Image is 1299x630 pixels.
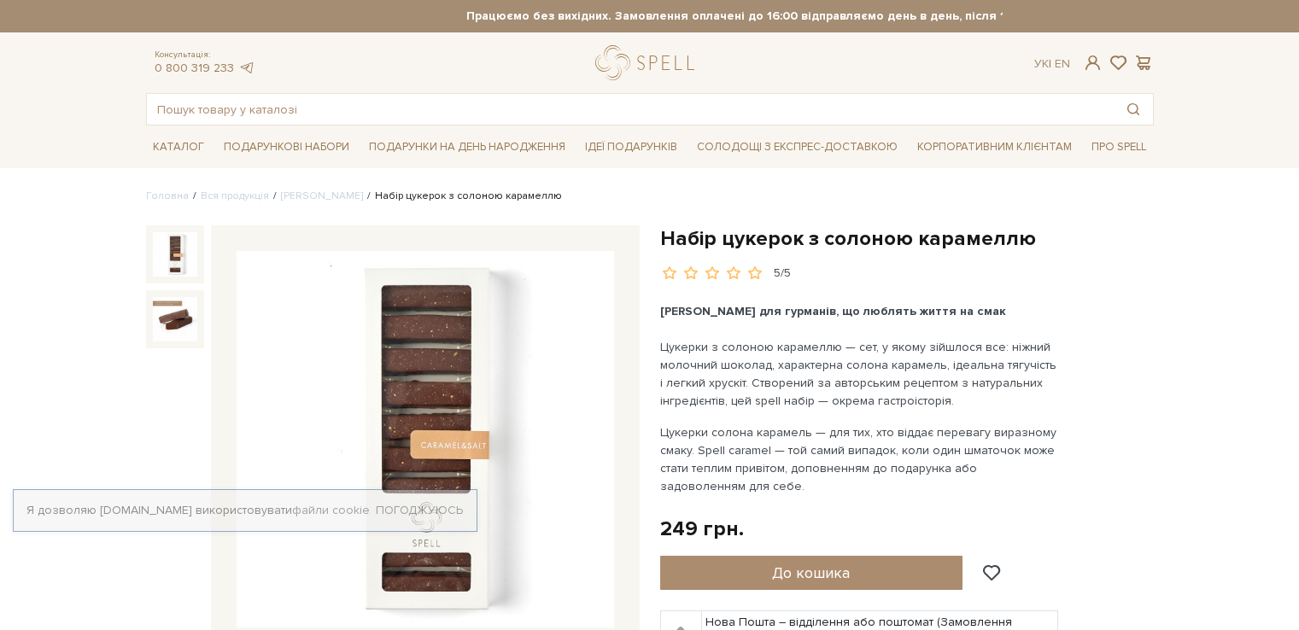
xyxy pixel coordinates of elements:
a: Корпоративним клієнтам [910,132,1079,161]
div: 5/5 [774,265,791,282]
span: [PERSON_NAME] для гурманів, що люблять життя на смак [660,304,1006,318]
img: Набір цукерок з солоною карамеллю [237,251,614,628]
a: Вся продукція [201,190,269,202]
a: Погоджуюсь [376,503,463,518]
span: Подарункові набори [217,134,356,160]
a: файли cookie [292,503,370,517]
a: telegram [238,61,255,75]
span: Цукерки солона карамель — для тих, хто віддає перевагу виразному смаку. Spell caramel — той самий... [660,425,1060,493]
h1: Набір цукерок з солоною карамеллю [660,225,1154,252]
span: Ідеї подарунків [578,134,684,160]
img: Набір цукерок з солоною карамеллю [153,232,197,277]
div: Я дозволяю [DOMAIN_NAME] використовувати [14,503,477,518]
div: 249 грн. [660,516,744,542]
span: Цукерки з солоною карамеллю — сет, у якому зійшлося все: ніжний молочний шоколад, характерна соло... [660,340,1060,408]
img: Набір цукерок з солоною карамеллю [153,297,197,341]
a: [PERSON_NAME] [281,190,363,202]
a: Солодощі з експрес-доставкою [690,132,904,161]
button: До кошика [660,556,963,590]
span: Подарунки на День народження [362,134,572,160]
span: До кошика [772,563,850,582]
a: Головна [146,190,189,202]
button: Пошук товару у каталозі [1114,94,1153,125]
a: En [1055,56,1070,71]
span: | [1049,56,1051,71]
div: Ук [1034,56,1070,72]
a: 0 800 319 233 [155,61,234,75]
span: Консультація: [155,50,255,61]
span: Про Spell [1085,134,1153,160]
li: Набір цукерок з солоною карамеллю [363,189,562,204]
input: Пошук товару у каталозі [147,94,1114,125]
span: Каталог [146,134,211,160]
a: logo [595,45,702,80]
